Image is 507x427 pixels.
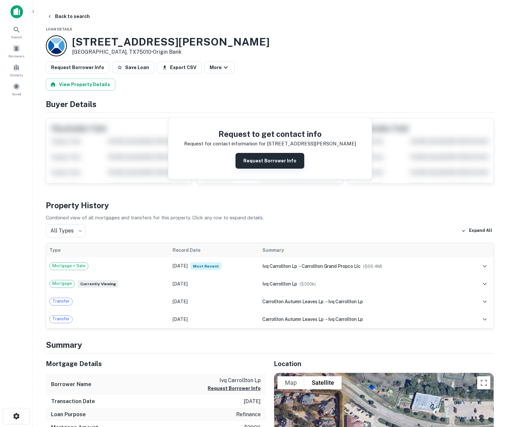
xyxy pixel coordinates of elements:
[267,140,356,148] p: [STREET_ADDRESS][PERSON_NAME]
[46,224,85,237] div: All Types
[11,34,22,40] span: Search
[169,293,259,310] td: [DATE]
[169,257,259,275] td: [DATE]
[244,398,261,405] p: [DATE]
[46,339,494,351] h4: Summary
[262,299,324,304] span: carrollton autumn leaves lp
[262,298,461,305] div: →
[479,278,490,289] button: expand row
[184,128,356,140] h4: Request to get contact info
[51,398,95,405] h6: Transaction Date
[2,23,31,41] a: Search
[46,243,169,257] th: Type
[46,199,494,211] h4: Property History
[479,296,490,307] button: expand row
[277,376,304,389] button: Show street map
[50,280,75,287] span: Mortgage
[300,282,316,287] span: ($ 300k )
[328,299,363,304] span: ivq carrollton lp
[460,226,494,236] button: Expand All
[190,262,221,270] span: Most Recent
[2,61,31,79] a: Contacts
[10,5,23,18] img: capitalize-icon.png
[50,263,88,269] span: Mortgage + Sale
[45,10,92,22] button: Back to search
[169,243,259,257] th: Record Date
[12,91,21,97] span: Saved
[78,280,119,288] span: Currently viewing
[51,411,86,418] h6: Loan Purpose
[208,377,261,384] p: ivq carrollton lp
[157,62,202,73] button: Export CSV
[112,62,154,73] button: Save Loan
[169,310,259,328] td: [DATE]
[2,80,31,98] a: Saved
[262,263,461,270] div: →
[262,316,461,323] div: →
[262,317,324,322] span: carrollton autumn leaves lp
[262,281,297,287] span: ivq carrollton lp
[10,72,23,78] span: Contacts
[72,36,270,48] h3: [STREET_ADDRESS][PERSON_NAME]
[169,275,259,293] td: [DATE]
[259,243,465,257] th: Summary
[474,354,507,385] iframe: Chat Widget
[479,261,490,272] button: expand row
[208,384,261,392] button: Request Borrower Info
[304,376,342,389] button: Show satellite imagery
[9,53,24,59] span: Borrowers
[46,359,266,369] h5: Mortgage Details
[46,79,115,90] button: View Property Details
[363,264,382,269] span: ($ 66.4M )
[46,27,72,31] span: Loan Details
[204,62,235,73] button: More
[235,153,304,169] button: Request Borrower Info
[2,42,31,60] a: Borrowers
[51,381,91,388] h6: Borrower Name
[50,298,72,305] span: Transfer
[46,98,494,110] h4: Buyer Details
[46,214,494,222] p: Combined view of all mortgages and transfers for this property. Click any row to expand details.
[50,316,72,322] span: Transfer
[236,411,261,418] p: refinance
[153,49,181,55] a: Origin Bank
[479,314,490,325] button: expand row
[328,317,363,322] span: ivq carrollton lp
[262,264,297,269] span: ivq carrollton lp
[302,264,361,269] span: carrollton grand propco llc
[46,62,109,73] button: Request Borrower Info
[184,140,266,148] p: Request for contact information for
[72,48,270,56] p: [GEOGRAPHIC_DATA], TX75010 •
[274,359,494,369] h5: Location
